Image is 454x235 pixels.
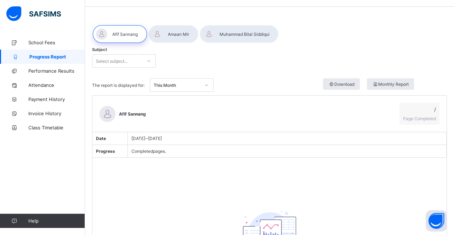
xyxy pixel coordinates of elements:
[96,149,115,154] span: Progress
[28,82,85,88] span: Attendance
[403,116,436,121] span: Page Completed
[96,54,127,68] div: Select subject...
[119,111,146,117] span: Afif Sannang
[154,83,200,88] div: This Month
[328,82,354,87] span: Download
[372,82,409,87] span: Monthly Report
[28,125,85,130] span: Class Timetable
[96,136,106,141] span: Date
[131,149,166,154] span: Completed pages.
[28,68,85,74] span: Performance Results
[426,210,447,231] button: Open asap
[403,106,436,112] span: /
[92,83,144,88] span: The report is displayed for:
[28,218,85,224] span: Help
[29,54,85,60] span: Progress Report
[6,6,61,21] img: safsims
[92,47,107,52] span: Subject
[28,111,85,116] span: Invoice History
[367,78,447,92] a: Monthly Report
[131,136,162,141] span: [DATE] ~ [DATE]
[28,40,85,45] span: School Fees
[28,96,85,102] span: Payment History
